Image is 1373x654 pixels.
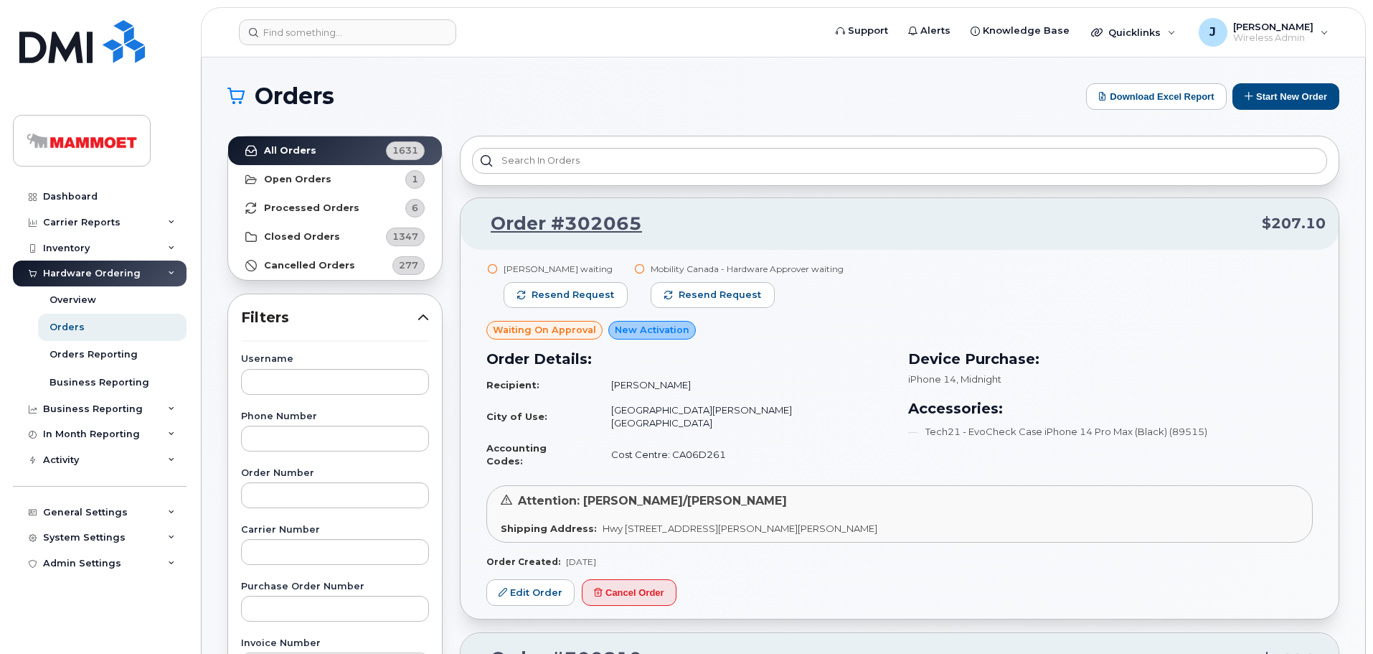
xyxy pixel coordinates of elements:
[264,174,331,185] strong: Open Orders
[228,251,442,280] a: Cancelled Orders277
[1262,213,1326,234] span: $207.10
[615,323,689,337] span: New Activation
[908,425,1313,439] li: Tech21 - EvoCheck Case iPhone 14 Pro Max (Black) (89515)
[908,348,1313,370] h3: Device Purchase:
[241,639,429,648] label: Invoice Number
[486,411,547,422] strong: City of Use:
[1311,592,1362,643] iframe: Messenger Launcher
[412,172,418,186] span: 1
[1086,83,1227,110] button: Download Excel Report
[241,307,417,328] span: Filters
[956,373,1001,385] span: , Midnight
[241,412,429,421] label: Phone Number
[504,282,628,308] button: Resend request
[264,231,340,243] strong: Closed Orders
[228,223,442,251] a: Closed Orders1347
[392,230,418,243] span: 1347
[651,282,775,308] button: Resend request
[264,260,355,271] strong: Cancelled Orders
[486,348,891,370] h3: Order Details:
[679,289,761,302] span: Resend request
[486,556,560,567] strong: Order Created:
[908,373,956,385] span: iPhone 14
[241,469,429,478] label: Order Number
[486,579,575,606] a: Edit Order
[582,579,676,606] button: Cancel Order
[241,525,429,535] label: Carrier Number
[241,355,429,364] label: Username
[264,202,359,214] strong: Processed Orders
[651,263,844,275] div: Mobility Canada - Hardware Approver waiting
[473,211,642,237] a: Order #302065
[412,201,418,215] span: 6
[598,373,891,398] td: [PERSON_NAME]
[518,494,787,508] span: Attention: [PERSON_NAME]/[PERSON_NAME]
[228,136,442,165] a: All Orders1631
[486,379,539,391] strong: Recipient:
[566,556,596,567] span: [DATE]
[228,194,442,223] a: Processed Orders6
[908,398,1313,419] h3: Accessories:
[532,289,614,302] span: Resend request
[603,523,877,534] span: Hwy [STREET_ADDRESS][PERSON_NAME][PERSON_NAME]
[598,436,891,474] td: Cost Centre: CA06D261
[228,165,442,194] a: Open Orders1
[598,398,891,436] td: [GEOGRAPHIC_DATA][PERSON_NAME][GEOGRAPHIC_DATA]
[392,144,418,157] span: 1631
[501,523,597,534] strong: Shipping Address:
[241,582,429,592] label: Purchase Order Number
[255,85,334,107] span: Orders
[1232,83,1339,110] button: Start New Order
[472,148,1327,174] input: Search in orders
[493,323,596,337] span: Waiting On Approval
[264,145,316,157] strong: All Orders
[486,442,547,467] strong: Accounting Codes:
[399,258,418,272] span: 277
[504,263,628,275] div: [PERSON_NAME] waiting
